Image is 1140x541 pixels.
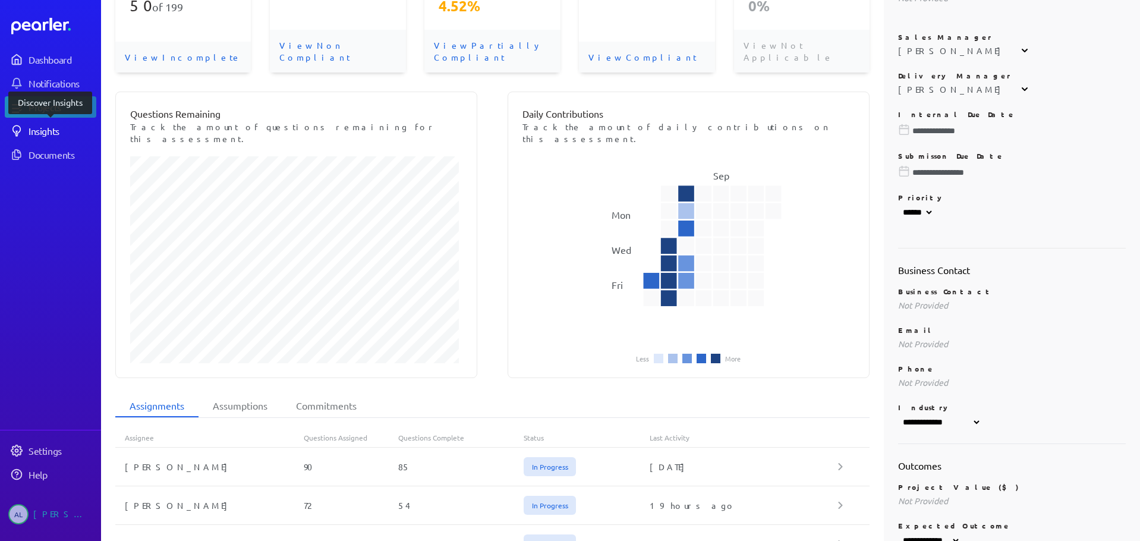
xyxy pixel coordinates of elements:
[398,461,524,473] div: 85
[612,209,631,221] text: Mon
[304,499,398,511] div: 72
[115,499,304,511] div: [PERSON_NAME]
[398,433,524,442] div: Questions Complete
[898,325,1126,335] p: Email
[304,461,398,473] div: 90
[898,71,1126,80] p: Delivery Manager
[725,355,741,362] li: More
[898,338,948,349] span: Not Provided
[898,45,1007,56] div: [PERSON_NAME]
[29,149,95,161] div: Documents
[29,445,95,457] div: Settings
[522,106,855,121] p: Daily Contributions
[898,377,948,388] span: Not Provided
[524,433,649,442] div: Status
[5,120,96,141] a: Insights
[898,364,1126,373] p: Phone
[636,355,649,362] li: Less
[29,468,95,480] div: Help
[5,73,96,94] a: Notifications
[5,464,96,485] a: Help
[130,106,462,121] p: Questions Remaining
[898,193,1126,202] p: Priority
[713,169,729,181] text: Sep
[898,300,948,310] span: Not Provided
[898,125,1126,137] input: Please choose a due date
[130,121,462,144] p: Track the amount of questions remaining for this assessment.
[115,461,304,473] div: [PERSON_NAME]
[165,1,183,13] span: 199
[898,32,1126,42] p: Sales Manager
[898,263,1126,277] h2: Business Contact
[115,395,199,417] li: Assignments
[304,433,398,442] div: Questions Assigned
[898,495,948,506] span: Not Provided
[5,440,96,461] a: Settings
[898,287,1126,296] p: Business Contact
[29,125,95,137] div: Insights
[612,279,623,291] text: Fri
[5,96,96,118] a: Projects
[524,496,576,515] span: In Progress
[5,499,96,529] a: AL[PERSON_NAME]
[424,30,560,73] p: View Partially Compliant
[650,433,838,442] div: Last Activity
[5,49,96,70] a: Dashboard
[398,499,524,511] div: 54
[898,166,1126,178] input: Please choose a due date
[115,433,304,442] div: Assignee
[29,54,95,65] div: Dashboard
[650,461,838,473] div: [DATE]
[115,42,251,73] p: View Incomplete
[270,30,405,73] p: View Non Compliant
[579,42,714,73] p: View Compliant
[8,504,29,524] span: Alex Lupish
[282,395,371,417] li: Commitments
[898,83,1007,95] div: [PERSON_NAME]
[29,101,95,113] div: Projects
[898,151,1126,161] p: Submisson Due Date
[524,457,576,476] span: In Progress
[734,30,870,73] p: View Not Applicable
[11,18,96,34] a: Dashboard
[33,504,93,524] div: [PERSON_NAME]
[522,121,855,144] p: Track the amount of daily contributions on this assessment.
[199,395,282,417] li: Assumptions
[650,499,838,511] div: 19 hours ago
[898,521,1126,530] p: Expected Outcome
[898,402,1126,412] p: Industry
[5,144,96,165] a: Documents
[898,458,1126,473] h2: Outcomes
[612,244,631,256] text: Wed
[29,77,95,89] div: Notifications
[898,109,1126,119] p: Internal Due Date
[898,482,1126,492] p: Project Value ($)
